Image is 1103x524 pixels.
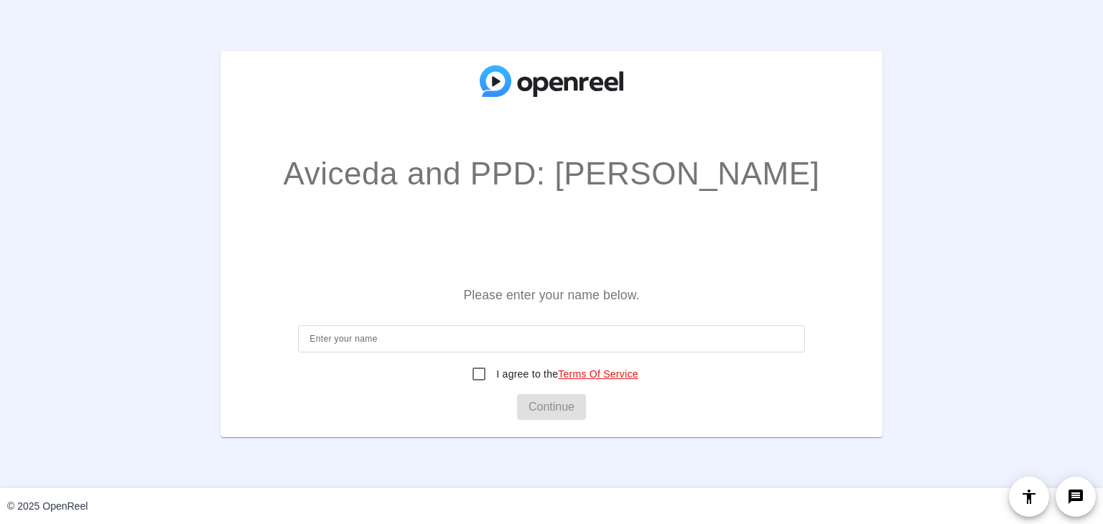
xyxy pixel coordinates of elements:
[284,150,820,197] p: Aviceda and PPD: [PERSON_NAME]
[493,367,638,381] label: I agree to the
[480,65,623,97] img: company-logo
[310,330,793,347] input: Enter your name
[1067,488,1084,505] mat-icon: message
[7,499,88,514] div: © 2025 OpenReel
[1020,488,1038,505] mat-icon: accessibility
[558,368,638,380] a: Terms Of Service
[287,278,816,312] p: Please enter your name below.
